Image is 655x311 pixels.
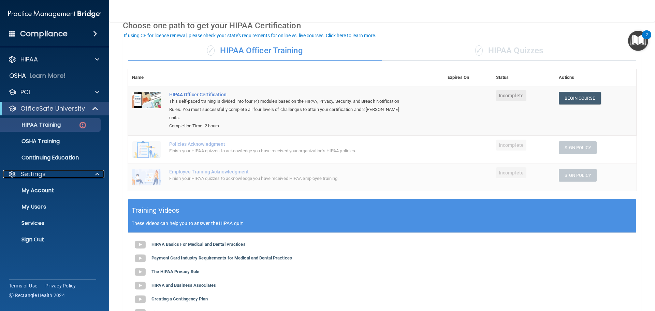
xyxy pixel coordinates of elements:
b: Payment Card Industry Requirements for Medical and Dental Practices [151,255,292,260]
span: Incomplete [496,90,526,101]
a: HIPAA Officer Certification [169,92,409,97]
div: If using CE for license renewal, please check your state's requirements for online vs. live cours... [124,33,376,38]
h4: Compliance [20,29,68,39]
th: Expires On [443,69,492,86]
p: Learn More! [30,72,66,80]
p: Continuing Education [4,154,98,161]
img: gray_youtube_icon.38fcd6cc.png [133,293,147,306]
span: Incomplete [496,167,526,178]
div: Choose one path to get your HIPAA Certification [123,16,641,36]
p: My Account [4,187,98,194]
button: Sign Policy [559,169,597,182]
img: PMB logo [8,7,101,21]
span: ✓ [207,45,215,56]
button: If using CE for license renewal, please check your state's requirements for online vs. live cours... [123,32,377,39]
p: PCI [20,88,30,96]
div: Completion Time: 2 hours [169,122,409,130]
b: HIPAA and Business Associates [151,283,216,288]
p: OSHA Training [4,138,60,145]
a: Terms of Use [9,282,37,289]
div: HIPAA Officer Training [128,41,382,61]
div: Finish your HIPAA quizzes to acknowledge you have received your organization’s HIPAA policies. [169,147,409,155]
span: Ⓒ Rectangle Health 2024 [9,292,65,299]
iframe: Drift Widget Chat Controller [537,263,647,290]
img: gray_youtube_icon.38fcd6cc.png [133,238,147,252]
p: These videos can help you to answer the HIPAA quiz [132,221,632,226]
b: The HIPAA Privacy Rule [151,269,199,274]
a: OfficeSafe University [8,104,99,113]
a: Privacy Policy [45,282,76,289]
img: gray_youtube_icon.38fcd6cc.png [133,279,147,293]
img: gray_youtube_icon.38fcd6cc.png [133,265,147,279]
div: 2 [645,35,648,44]
button: Open Resource Center, 2 new notifications [628,31,648,51]
img: gray_youtube_icon.38fcd6cc.png [133,252,147,265]
b: Creating a Contingency Plan [151,296,208,301]
a: PCI [8,88,99,96]
img: danger-circle.6113f641.png [78,121,87,129]
div: Policies Acknowledgment [169,141,409,147]
th: Status [492,69,555,86]
a: Begin Course [559,92,600,104]
div: Employee Training Acknowledgment [169,169,409,174]
p: HIPAA Training [4,122,61,128]
a: HIPAA [8,55,99,63]
span: Incomplete [496,140,526,151]
th: Actions [555,69,636,86]
p: OfficeSafe University [20,104,85,113]
div: This self-paced training is divided into four (4) modules based on the HIPAA, Privacy, Security, ... [169,97,409,122]
th: Name [128,69,165,86]
p: Settings [20,170,46,178]
b: HIPAA Basics For Medical and Dental Practices [151,242,246,247]
p: OSHA [9,72,26,80]
div: HIPAA Quizzes [382,41,636,61]
p: Sign Out [4,236,98,243]
span: ✓ [475,45,483,56]
a: Settings [8,170,99,178]
p: HIPAA [20,55,38,63]
p: My Users [4,203,98,210]
h5: Training Videos [132,204,179,216]
button: Sign Policy [559,141,597,154]
p: Services [4,220,98,227]
div: Finish your HIPAA quizzes to acknowledge you have received HIPAA employee training. [169,174,409,183]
